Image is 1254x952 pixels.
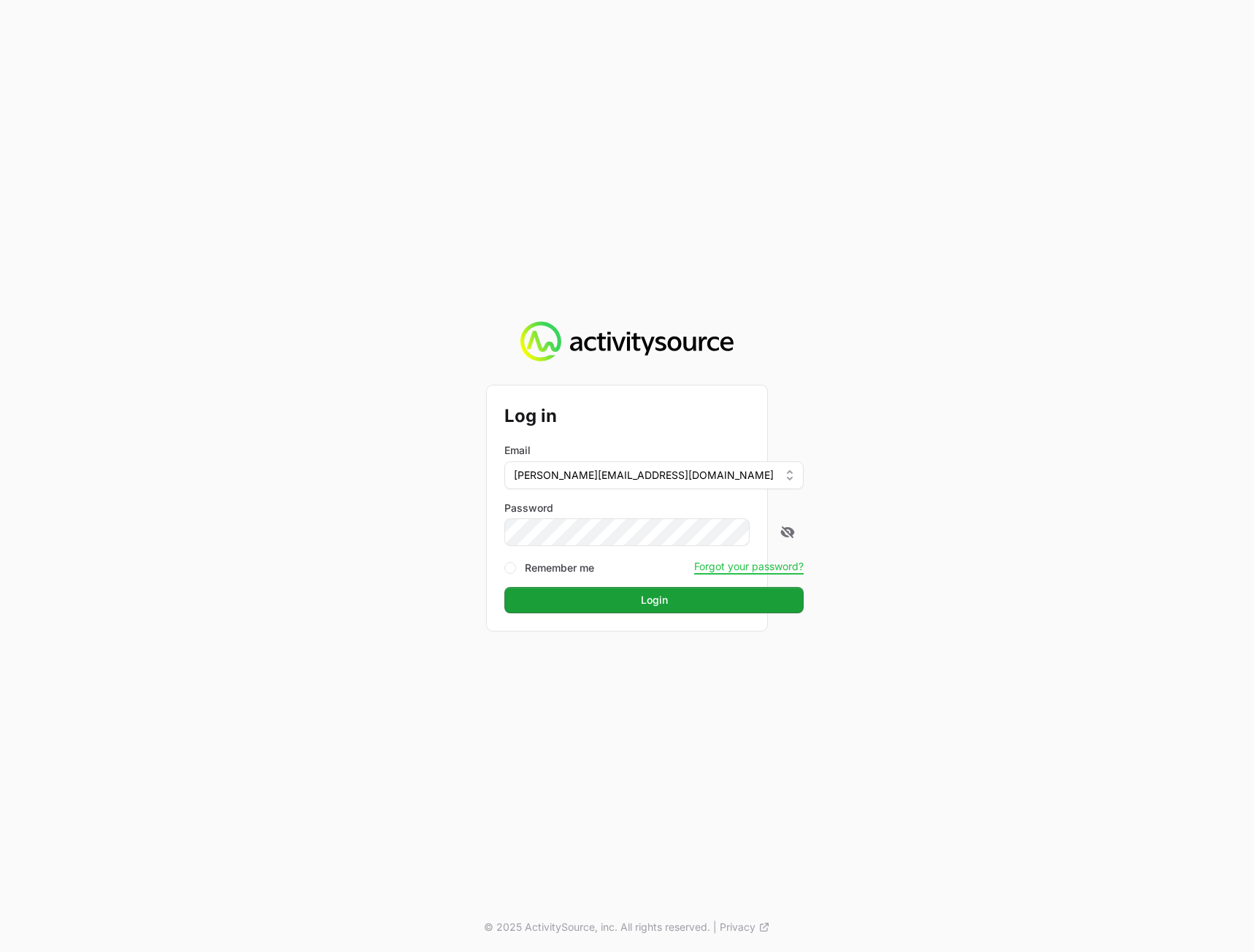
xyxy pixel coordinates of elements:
span: [PERSON_NAME][EMAIL_ADDRESS][DOMAIN_NAME] [514,468,774,483]
button: [PERSON_NAME][EMAIL_ADDRESS][DOMAIN_NAME] [504,461,804,489]
label: Password [504,501,804,515]
p: © 2025 ActivitySource, inc. All rights reserved. [484,920,710,934]
span: Login [641,591,668,609]
a: Privacy [720,920,770,934]
button: Forgot your password? [694,560,804,573]
label: Email [504,443,531,458]
button: Login [504,587,804,613]
label: Remember me [525,561,594,575]
h2: Log in [504,403,804,429]
img: Activity Source [520,321,733,362]
span: | [713,920,717,934]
